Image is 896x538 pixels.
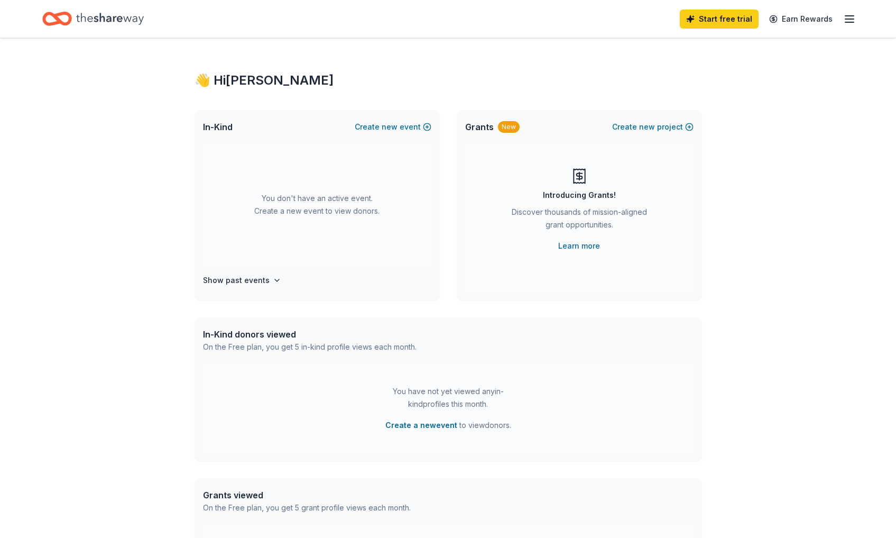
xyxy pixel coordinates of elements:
[195,72,702,89] div: 👋 Hi [PERSON_NAME]
[558,240,600,252] a: Learn more
[203,341,417,353] div: On the Free plan, you get 5 in-kind profile views each month.
[763,10,839,29] a: Earn Rewards
[680,10,759,29] a: Start free trial
[203,328,417,341] div: In-Kind donors viewed
[203,274,270,287] h4: Show past events
[543,189,616,202] div: Introducing Grants!
[382,385,514,411] div: You have not yet viewed any in-kind profiles this month.
[612,121,694,133] button: Createnewproject
[382,121,398,133] span: new
[639,121,655,133] span: new
[385,419,457,432] button: Create a newevent
[385,419,511,432] span: to view donors .
[465,121,494,133] span: Grants
[203,489,411,501] div: Grants viewed
[203,274,281,287] button: Show past events
[498,121,520,133] div: New
[42,6,144,31] a: Home
[203,501,411,514] div: On the Free plan, you get 5 grant profile views each month.
[203,144,431,266] div: You don't have an active event. Create a new event to view donors.
[203,121,233,133] span: In-Kind
[355,121,431,133] button: Createnewevent
[507,206,651,235] div: Discover thousands of mission-aligned grant opportunities.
